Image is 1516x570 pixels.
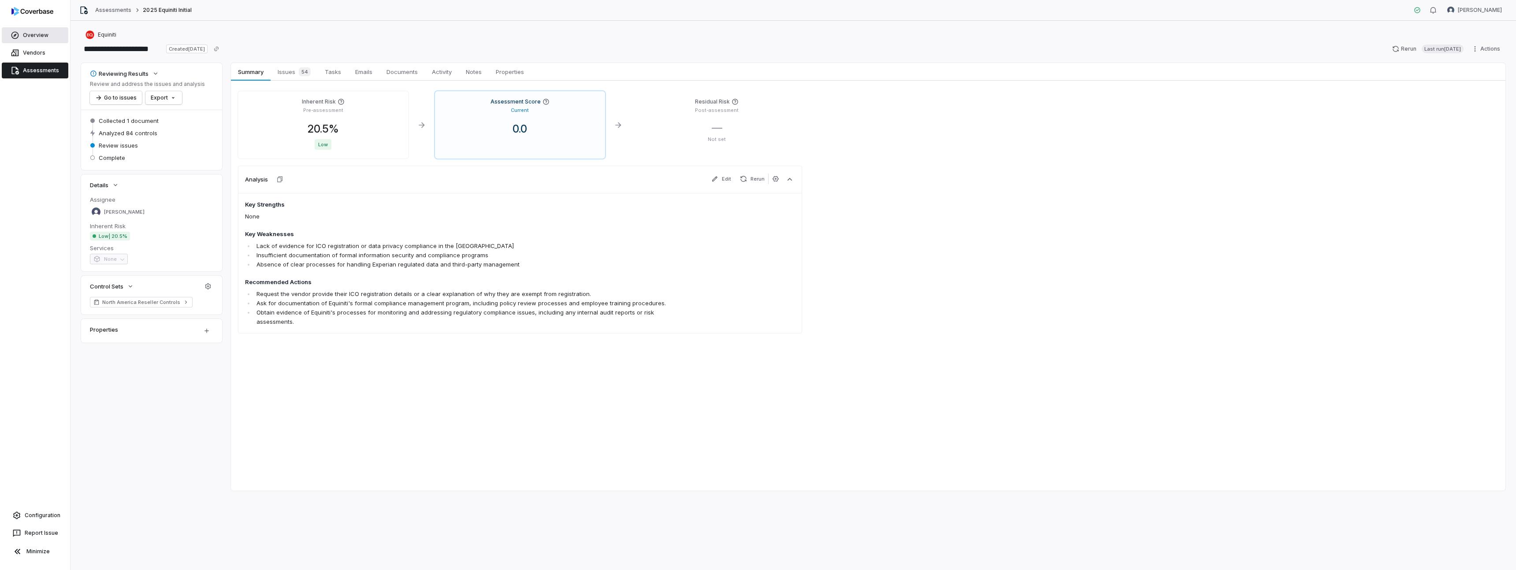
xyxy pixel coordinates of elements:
span: Activity [428,66,455,78]
button: Rerun [736,174,768,184]
span: Properties [492,66,528,78]
span: Review issues [99,141,138,149]
a: Configuration [4,507,67,523]
span: Collected 1 document [99,117,159,125]
img: logo-D7KZi-bG.svg [11,7,53,16]
span: 2025 Equiniti Initial [143,7,192,14]
h4: Residual Risk [695,98,730,105]
p: Post-assessment [639,107,795,114]
span: Control Sets [90,282,123,290]
button: Go to issues [90,91,142,104]
button: Minimize [4,543,67,560]
a: Assessments [2,63,68,78]
img: Carol Najera avatar [92,207,100,216]
dt: Assignee [90,196,213,204]
span: Analyzed 84 controls [99,129,157,137]
h4: Key Weaknesses [245,230,685,239]
button: RerunLast run[DATE] [1387,42,1469,56]
button: https://equiniti.com/Equiniti [83,27,119,43]
a: North America Reseller Controls [90,297,193,307]
span: Low | 20.5% [90,232,130,241]
a: Vendors [2,45,68,61]
p: Pre-assessment [303,107,343,114]
span: Equiniti [98,31,116,38]
button: Control Sets [87,278,137,294]
span: Tasks [321,66,345,78]
p: None [245,212,685,221]
p: Review and address the issues and analysis [90,81,205,88]
span: Summary [234,66,267,78]
img: Laszlo Szoboszlai avatar [1447,7,1454,14]
span: Details [90,181,108,189]
button: Copy link [208,41,224,57]
li: Lack of evidence for ICO registration or data privacy compliance in the [GEOGRAPHIC_DATA] [254,241,685,251]
a: Assessments [95,7,131,14]
dt: Services [90,244,213,252]
li: Obtain evidence of Equiniti's processes for monitoring and addressing regulatory compliance issue... [254,308,685,326]
li: Request the vendor provide their ICO registration details or a clear explanation of why they are ... [254,289,685,299]
span: Created [DATE] [166,44,208,53]
span: Emails [352,66,376,78]
button: Laszlo Szoboszlai avatar[PERSON_NAME] [1442,4,1507,17]
span: 54 [299,67,311,76]
button: Actions [1469,42,1505,56]
button: Details [87,177,122,193]
h4: Assessment Score [490,98,541,105]
li: Insufficient documentation of formal information security and compliance programs [254,251,685,260]
h4: Key Strengths [245,200,685,209]
span: [PERSON_NAME] [1458,7,1502,14]
dt: Inherent Risk [90,222,213,230]
span: Documents [383,66,421,78]
span: Issues [274,66,314,78]
p: Not set [639,136,795,143]
button: Edit [708,174,735,184]
p: Current [511,107,529,114]
h4: Recommended Actions [245,278,685,287]
span: Complete [99,154,125,162]
span: Last run [DATE] [1422,44,1464,53]
div: Reviewing Results [90,70,149,78]
span: Low [315,139,331,150]
span: North America Reseller Controls [102,299,180,306]
h4: Inherent Risk [302,98,336,105]
span: — [712,121,722,134]
button: Report Issue [4,525,67,541]
span: Notes [462,66,485,78]
span: 0.0 [505,122,534,135]
h3: Analysis [245,175,268,183]
button: Export [145,91,182,104]
a: Overview [2,27,68,43]
li: Absence of clear processes for handling Experian regulated data and third-party management [254,260,685,269]
span: 20.5 % [308,122,339,135]
span: [PERSON_NAME] [104,209,145,215]
button: Reviewing Results [87,66,162,81]
li: Ask for documentation of Equiniti's formal compliance management program, including policy review... [254,299,685,308]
